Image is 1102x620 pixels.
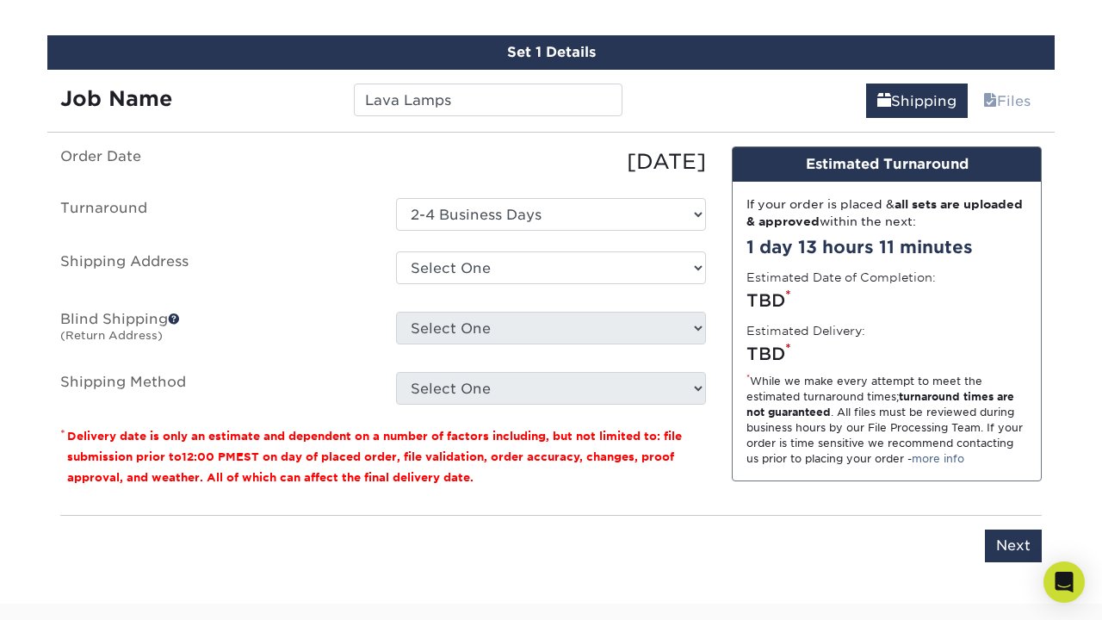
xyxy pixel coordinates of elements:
[47,198,383,231] label: Turnaround
[746,234,1027,260] div: 1 day 13 hours 11 minutes
[912,452,964,465] a: more info
[877,93,891,109] span: shipping
[983,93,997,109] span: files
[47,312,383,351] label: Blind Shipping
[746,269,936,286] label: Estimated Date of Completion:
[746,288,1027,313] div: TBD
[60,329,163,342] small: (Return Address)
[47,35,1055,70] div: Set 1 Details
[354,84,622,116] input: Enter a job name
[733,147,1041,182] div: Estimated Turnaround
[746,195,1027,231] div: If your order is placed & within the next:
[746,374,1027,467] div: While we make every attempt to meet the estimated turnaround times; . All files must be reviewed ...
[972,84,1042,118] a: Files
[47,251,383,291] label: Shipping Address
[985,530,1042,562] input: Next
[746,341,1027,367] div: TBD
[866,84,968,118] a: Shipping
[47,372,383,405] label: Shipping Method
[182,450,236,463] span: 12:00 PM
[60,86,172,111] strong: Job Name
[47,146,383,177] label: Order Date
[383,146,719,177] div: [DATE]
[67,430,682,484] small: Delivery date is only an estimate and dependent on a number of factors including, but not limited...
[746,322,865,339] label: Estimated Delivery:
[1043,561,1085,603] div: Open Intercom Messenger
[746,390,1014,418] strong: turnaround times are not guaranteed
